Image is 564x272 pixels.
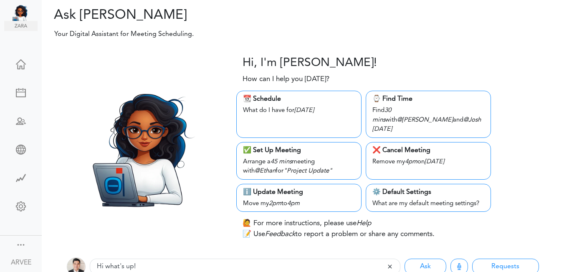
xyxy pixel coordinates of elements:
div: ⌚️ Find Time [372,94,484,104]
i: "Project Update" [283,168,332,174]
a: Change Settings [4,197,38,217]
div: Change Settings [4,201,38,210]
i: Feedback [265,231,295,238]
i: [DATE] [425,159,444,165]
a: ARVEE [1,252,41,271]
h3: Hi, I'm [PERSON_NAME]! [243,56,377,71]
img: zara.png [4,21,38,31]
i: Help [357,220,371,227]
div: Remove my on [372,155,484,167]
div: ℹ️ Update Meeting [243,187,355,197]
div: Home [4,59,38,68]
div: What do I have for [243,104,355,116]
i: [DATE] [294,107,314,114]
img: Zara.png [75,81,207,214]
i: 4pm [287,201,300,207]
i: @Josh [463,117,481,123]
p: 📝 Use to report a problem or share any comments. [243,229,435,240]
i: 45 mins [271,159,292,165]
div: ❌ Cancel Meeting [372,145,484,155]
div: New Meeting [4,88,38,96]
div: Share Meeting Link [4,145,38,153]
i: @Ethan [255,168,276,174]
div: Time Saved [4,173,38,181]
i: 2pm [269,201,281,207]
p: Your Digital Assistant for Meeting Scheduling. [48,29,414,39]
i: 4pm [405,159,417,165]
div: ARVEE [11,258,31,268]
a: Change side menu [16,240,26,252]
i: @[PERSON_NAME] [397,117,453,123]
div: What are my default meeting settings? [372,197,484,209]
div: ⚙️ Default Settings [372,187,484,197]
i: [DATE] [372,126,392,132]
p: How can I help you [DATE]? [243,74,329,85]
div: ✅ Set Up Meeting [243,145,355,155]
img: Unified Global - Powered by TEAMCAL AI [13,4,38,21]
p: 🙋 For more instructions, please use [243,218,371,229]
div: Move my to [243,197,355,209]
div: Show menu and text [16,240,26,248]
div: Find with and [372,104,484,135]
h2: Ask [PERSON_NAME] [48,8,297,23]
div: 📆 Schedule [243,94,355,104]
div: Arrange a meeting with for [243,155,355,176]
i: 30 mins [372,107,391,123]
div: Schedule Team Meeting [4,116,38,125]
